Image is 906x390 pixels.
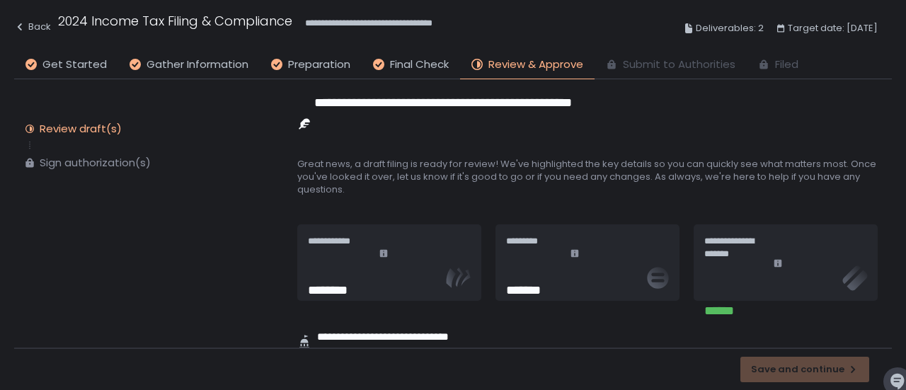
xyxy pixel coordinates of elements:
span: Gather Information [147,57,248,73]
span: Final Check [390,57,449,73]
span: Deliverables: 2 [696,20,764,37]
span: Review & Approve [488,57,583,73]
span: Get Started [42,57,107,73]
div: Back [14,18,51,35]
span: Preparation [288,57,350,73]
span: Submit to Authorities [623,57,735,73]
span: Target date: [DATE] [788,20,878,37]
h1: 2024 Income Tax Filing & Compliance [58,11,292,30]
div: Review draft(s) [40,122,122,136]
span: Great news, a draft filing is ready for review! We've highlighted the key details so you can quic... [297,158,878,196]
button: Back [14,11,51,45]
span: Filed [775,57,798,73]
div: Sign authorization(s) [40,156,151,170]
